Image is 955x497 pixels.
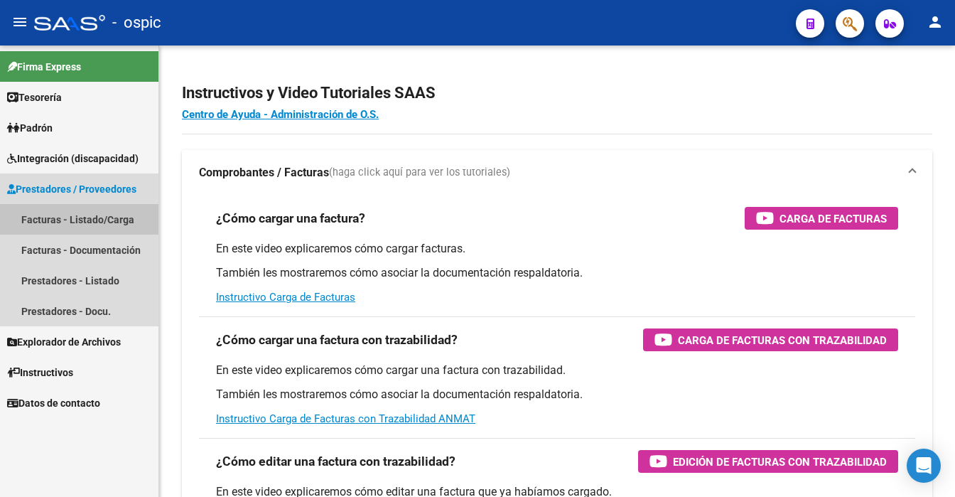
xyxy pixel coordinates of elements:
[779,210,887,228] span: Carga de Facturas
[216,363,898,378] p: En este video explicaremos cómo cargar una factura con trazabilidad.
[216,330,458,350] h3: ¿Cómo cargar una factura con trazabilidad?
[927,14,944,31] mat-icon: person
[182,108,379,121] a: Centro de Ayuda - Administración de O.S.
[7,334,121,350] span: Explorador de Archivos
[7,151,139,166] span: Integración (discapacidad)
[643,328,898,351] button: Carga de Facturas con Trazabilidad
[11,14,28,31] mat-icon: menu
[216,291,355,304] a: Instructivo Carga de Facturas
[182,80,932,107] h2: Instructivos y Video Tutoriales SAAS
[7,59,81,75] span: Firma Express
[216,265,898,281] p: También les mostraremos cómo asociar la documentación respaldatoria.
[673,453,887,471] span: Edición de Facturas con Trazabilidad
[7,90,62,105] span: Tesorería
[216,451,455,471] h3: ¿Cómo editar una factura con trazabilidad?
[907,449,941,483] div: Open Intercom Messenger
[678,331,887,349] span: Carga de Facturas con Trazabilidad
[329,165,510,181] span: (haga click aquí para ver los tutoriales)
[199,165,329,181] strong: Comprobantes / Facturas
[7,365,73,380] span: Instructivos
[112,7,161,38] span: - ospic
[7,120,53,136] span: Padrón
[638,450,898,473] button: Edición de Facturas con Trazabilidad
[216,412,475,425] a: Instructivo Carga de Facturas con Trazabilidad ANMAT
[7,395,100,411] span: Datos de contacto
[7,181,136,197] span: Prestadores / Proveedores
[216,387,898,402] p: También les mostraremos cómo asociar la documentación respaldatoria.
[216,208,365,228] h3: ¿Cómo cargar una factura?
[216,241,898,257] p: En este video explicaremos cómo cargar facturas.
[745,207,898,230] button: Carga de Facturas
[182,150,932,196] mat-expansion-panel-header: Comprobantes / Facturas(haga click aquí para ver los tutoriales)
